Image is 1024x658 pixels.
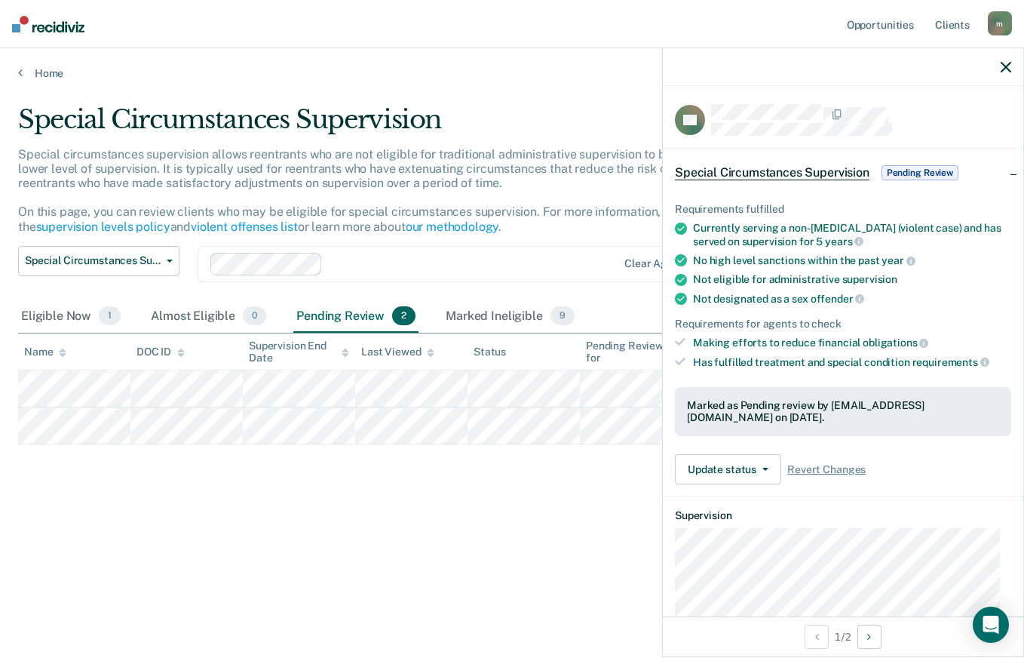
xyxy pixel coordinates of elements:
[675,203,1011,216] div: Requirements fulfilled
[36,220,170,234] a: supervision levels policy
[675,318,1011,331] div: Requirements for agents to check
[406,220,499,234] a: our methodology
[550,306,575,326] span: 9
[361,346,434,358] div: Last Viewed
[863,337,928,349] span: obligations
[857,625,881,649] button: Next Opportunity
[842,273,897,285] span: supervision
[99,306,121,326] span: 1
[912,356,989,368] span: requirements
[687,399,999,425] div: Marked as Pending review by [EMAIL_ADDRESS][DOMAIN_NAME] on [DATE].
[12,16,84,32] img: Recidiviz
[881,165,958,180] span: Pending Review
[988,11,1012,35] div: m
[18,104,786,147] div: Special Circumstances Supervision
[663,616,1023,656] div: 1 / 2
[805,625,829,649] button: Previous Opportunity
[675,165,869,180] span: Special Circumstances Supervision
[586,340,686,365] div: Pending Review for
[787,463,866,476] span: Revert Changes
[693,336,1011,349] div: Making efforts to reduce financial
[825,235,863,248] span: years
[663,149,1023,197] div: Special Circumstances SupervisionPending Review
[693,254,1011,267] div: No high level sanctions within the past
[18,66,1006,80] a: Home
[675,509,1011,522] dt: Supervision
[191,220,298,234] a: violent offenses list
[474,346,506,358] div: Status
[293,300,418,334] div: Pending Review
[249,340,349,365] div: Supervision End Date
[881,254,915,266] span: year
[136,346,185,358] div: DOC ID
[624,257,688,270] div: Clear agents
[693,273,1011,286] div: Not eligible for administrative
[693,355,1011,369] div: Has fulfilled treatment and special condition
[24,346,66,358] div: Name
[693,292,1011,306] div: Not designated as a sex
[25,254,161,267] span: Special Circumstances Supervision
[443,300,578,334] div: Marked Ineligible
[693,222,1011,248] div: Currently serving a non-[MEDICAL_DATA] (violent case) and has served on supervision for 5
[148,300,269,334] div: Almost Eligible
[243,306,266,326] span: 0
[18,300,124,334] div: Eligible Now
[675,454,781,484] button: Update status
[811,293,865,305] span: offender
[18,147,759,234] p: Special circumstances supervision allows reentrants who are not eligible for traditional administ...
[392,306,415,326] span: 2
[973,607,1009,643] div: Open Intercom Messenger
